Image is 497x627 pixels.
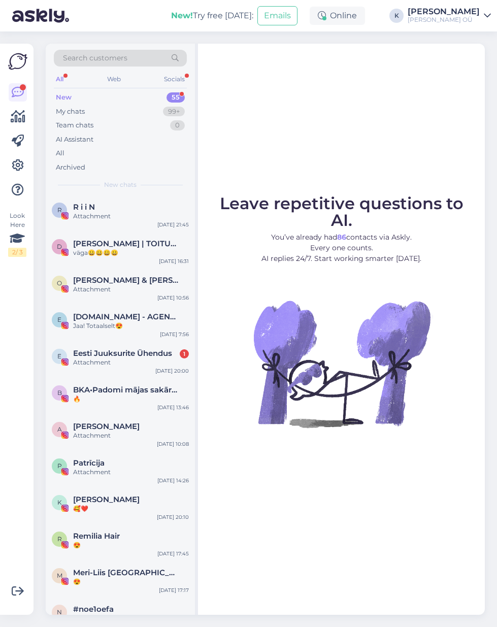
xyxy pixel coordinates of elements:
span: B [57,389,62,397]
span: Olga & Osvald [73,276,179,285]
div: [PERSON_NAME] [408,8,480,16]
div: [DATE] 13:46 [157,404,189,411]
div: 2 / 3 [8,248,26,257]
div: Attachment [73,431,189,440]
div: 🔥 [73,394,189,404]
div: [DATE] 17:17 [159,586,189,594]
button: Emails [257,6,297,25]
div: Attachment [73,212,189,221]
div: Attachment [73,358,189,367]
span: Remilia Hair [73,532,120,541]
a: [PERSON_NAME][PERSON_NAME] OÜ [408,8,491,24]
span: O [57,279,62,287]
span: Search customers [63,53,127,63]
span: Leave repetitive questions to AI. [220,193,463,230]
div: All [56,148,64,158]
span: n [57,608,62,616]
img: No Chat active [250,272,433,455]
div: [DATE] 20:00 [155,367,189,375]
b: 86 [337,233,346,242]
img: Askly Logo [8,52,27,71]
span: Eesti Juuksurite Ühendus [73,349,172,358]
div: Online [310,7,365,25]
span: DIANA | TOITUMISNŌUSTAJA | TREENER | ONLINE TUGI PROGRAMM [73,239,179,248]
div: [DATE] 17:45 [157,550,189,557]
span: R [57,206,62,214]
div: [DATE] 16:31 [159,257,189,265]
span: A [57,425,62,433]
div: 0 [170,120,185,130]
div: [DATE] 20:10 [157,513,189,521]
div: New [56,92,72,103]
div: Socials [162,73,187,86]
span: R i i N [73,203,95,212]
span: New chats [104,180,137,189]
span: E [57,352,61,360]
div: All [54,73,65,86]
div: Team chats [56,120,93,130]
span: M [57,572,62,579]
span: Egerta.ee - AGENTUUR - pulmad ja sündmused [73,312,179,321]
div: AI Assistant [56,135,93,145]
span: AdeLe [73,422,140,431]
div: Attachment [73,285,189,294]
div: My chats [56,107,85,117]
div: K [389,9,404,23]
div: Try free [DATE]: [171,10,253,22]
span: Meri-Liis Soome [73,568,179,577]
div: 99+ [163,107,185,117]
div: Attachment [73,468,189,477]
div: Archived [56,162,85,173]
span: P [57,462,62,470]
span: D [57,243,62,250]
div: väga😀😀😀😀 [73,248,189,257]
span: #noe1oefa [73,605,114,614]
span: E [57,316,61,323]
div: 😍 [73,541,189,550]
div: [DATE] 10:56 [157,294,189,302]
p: You’ve already had contacts via Askly. Every one counts. AI replies 24/7. Start working smarter [... [207,232,476,264]
div: 1 [180,349,189,358]
div: Web [105,73,123,86]
div: Jaa! Totaalselt😍 [73,321,189,331]
span: R [57,535,62,543]
span: Patrīcija [73,458,105,468]
b: New! [171,11,193,20]
div: [DATE] 14:26 [157,477,189,484]
span: BKA•Padomi mājas sakārtošanai•Ar mīlestību pret sevi un dabu [73,385,179,394]
span: K [57,499,62,506]
div: 🥰❤️ [73,504,189,513]
span: KATRI TELLER [73,495,140,504]
div: [PERSON_NAME] OÜ [408,16,480,24]
div: [DATE] 7:56 [160,331,189,338]
div: [DATE] 21:45 [157,221,189,228]
div: Look Here [8,211,26,257]
div: 55 [167,92,185,103]
div: [DATE] 10:08 [157,440,189,448]
div: 😍 [73,577,189,586]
